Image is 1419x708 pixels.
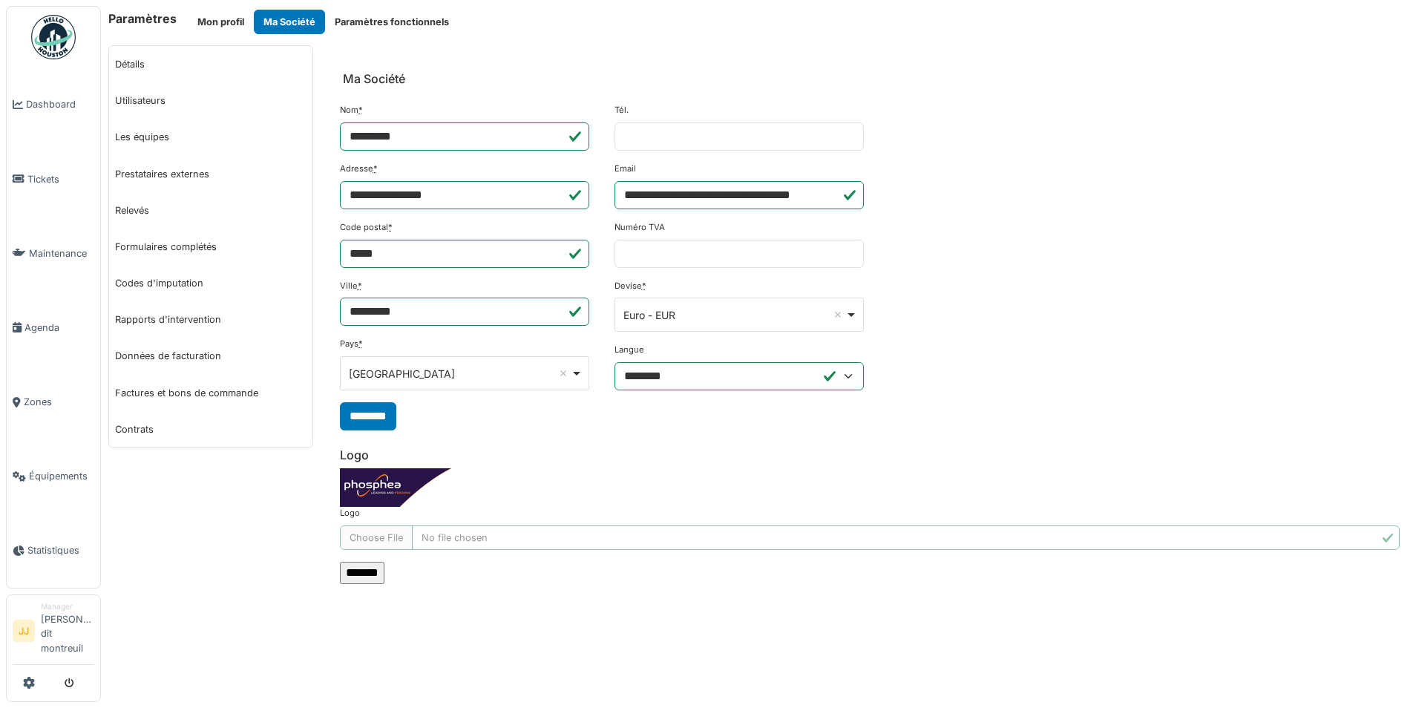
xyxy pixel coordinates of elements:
[358,281,362,291] abbr: Requis
[388,222,393,232] abbr: Requis
[109,411,312,448] a: Contrats
[7,68,100,142] a: Dashboard
[109,46,312,82] a: Détails
[642,281,646,291] abbr: Requis
[109,192,312,229] a: Relevés
[41,601,94,661] li: [PERSON_NAME] dit montreuil
[109,301,312,338] a: Rapports d'intervention
[29,469,94,483] span: Équipements
[109,265,312,301] a: Codes d'imputation
[109,375,312,411] a: Factures et bons de commande
[615,104,629,117] label: Tél.
[27,543,94,557] span: Statistiques
[340,280,362,292] label: Ville
[615,344,644,356] label: Langue
[24,321,94,335] span: Agenda
[7,439,100,514] a: Équipements
[358,105,363,115] abbr: Requis
[109,119,312,155] a: Les équipes
[830,307,845,322] button: Remove item: 'EUR'
[31,15,76,59] img: Badge_color-CXgf-gQk.svg
[373,163,378,174] abbr: Requis
[29,246,94,260] span: Maintenance
[109,229,312,265] a: Formulaires complétés
[254,10,325,34] button: Ma Société
[325,10,459,34] button: Paramètres fonctionnels
[109,156,312,192] a: Prestataires externes
[41,601,94,612] div: Manager
[358,338,363,349] abbr: Requis
[108,12,177,26] h6: Paramètres
[188,10,254,34] button: Mon profil
[623,307,845,323] div: Euro - EUR
[24,395,94,409] span: Zones
[340,163,378,175] label: Adresse
[340,338,363,350] label: Pays
[109,82,312,119] a: Utilisateurs
[343,72,405,86] h6: Ma Société
[340,221,393,234] label: Code postal
[7,216,100,290] a: Maintenance
[26,97,94,111] span: Dashboard
[556,366,571,381] button: Remove item: 'FR'
[109,338,312,374] a: Données de facturation
[349,366,571,381] div: [GEOGRAPHIC_DATA]
[615,163,636,175] label: Email
[7,142,100,216] a: Tickets
[615,280,646,292] label: Devise
[7,365,100,439] a: Zones
[27,172,94,186] span: Tickets
[615,221,665,234] label: Numéro TVA
[7,290,100,364] a: Agenda
[13,620,35,642] li: JJ
[340,507,360,519] label: Logo
[7,514,100,588] a: Statistiques
[340,104,363,117] label: Nom
[13,601,94,665] a: JJ Manager[PERSON_NAME] dit montreuil
[340,448,1400,462] h6: Logo
[340,468,451,507] img: ll2cdzknfknxj18irgtqn4kowtlw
